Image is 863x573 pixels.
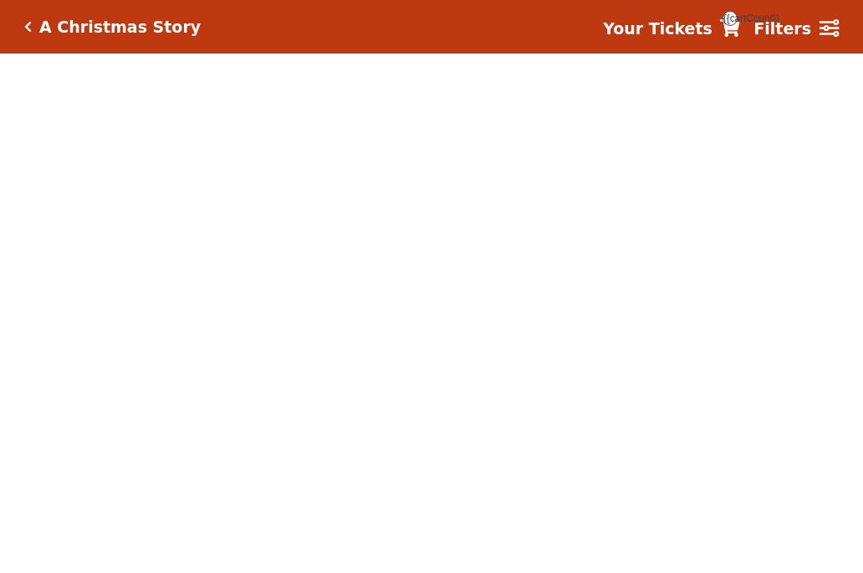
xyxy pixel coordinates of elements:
a: Your Tickets {{cartCount}} [603,17,740,41]
span: {{cartCount}} [723,11,738,26]
h5: A Christmas Story [39,18,201,37]
a: Filters [753,17,839,41]
a: Click here to go back to filters [24,21,32,33]
strong: Your Tickets [603,19,712,38]
strong: Filters [753,19,811,38]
